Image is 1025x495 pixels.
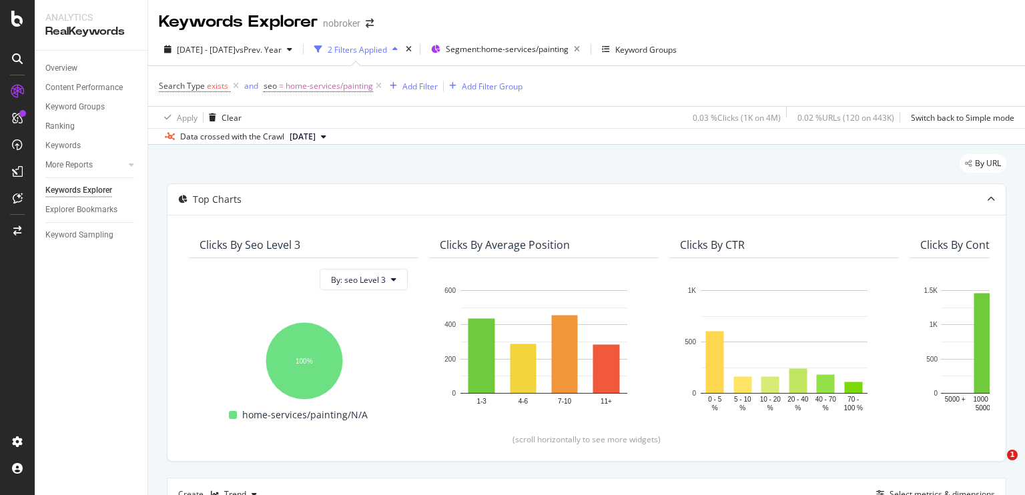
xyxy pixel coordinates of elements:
a: Content Performance [45,81,138,95]
text: 11+ [601,398,612,405]
a: Keywords [45,139,138,153]
div: Analytics [45,11,137,24]
a: Ranking [45,119,138,133]
text: 0 [692,390,696,397]
text: % [823,404,829,412]
span: [DATE] - [DATE] [177,44,236,55]
span: 1 [1007,450,1018,460]
button: [DATE] - [DATE]vsPrev. Year [159,39,298,60]
div: Clicks By CTR [680,238,745,252]
div: times [403,43,414,56]
span: home-services/painting/N/A [242,407,368,423]
span: By: seo Level 3 [331,274,386,286]
div: Add Filter Group [462,81,523,92]
text: 7-10 [558,398,571,405]
div: Apply [177,112,198,123]
span: vs Prev. Year [236,44,282,55]
button: Add Filter Group [444,78,523,94]
text: 10 - 20 [760,396,781,403]
div: RealKeywords [45,24,137,39]
div: More Reports [45,158,93,172]
a: Explorer Bookmarks [45,203,138,217]
a: Keyword Groups [45,100,138,114]
button: Clear [204,107,242,128]
span: Segment: home-services/painting [446,43,569,55]
text: 40 - 70 [815,396,837,403]
text: 100 % [844,404,863,412]
text: 400 [444,322,456,329]
div: nobroker [323,17,360,30]
button: [DATE] [284,129,332,145]
text: 70 - [847,396,859,403]
a: More Reports [45,158,125,172]
text: 600 [444,287,456,294]
a: Keyword Sampling [45,228,138,242]
div: 0.02 % URLs ( 120 on 443K ) [797,112,894,123]
text: 0 [452,390,456,397]
div: 2 Filters Applied [328,44,387,55]
svg: A chart. [440,284,648,413]
text: 1K [930,322,938,329]
div: Clear [222,112,242,123]
div: legacy label [960,154,1006,173]
div: Clicks By seo Level 3 [200,238,300,252]
text: % [795,404,801,412]
div: Add Filter [402,81,438,92]
div: Keywords Explorer [159,11,318,33]
span: exists [207,80,228,91]
text: 0 [934,390,938,397]
text: 200 [444,356,456,363]
div: Overview [45,61,77,75]
div: Data crossed with the Crawl [180,131,284,143]
div: Explorer Bookmarks [45,203,117,217]
span: By URL [975,159,1001,167]
text: % [712,404,718,412]
text: 5000 + [945,396,966,403]
text: 5000 [976,404,991,412]
div: Content Performance [45,81,123,95]
div: Keyword Sampling [45,228,113,242]
div: Clicks By Average Position [440,238,570,252]
button: Switch back to Simple mode [906,107,1014,128]
button: Keyword Groups [597,39,682,60]
div: Keyword Groups [615,44,677,55]
text: 100% [296,358,313,365]
text: 20 - 40 [787,396,809,403]
text: 4-6 [519,398,529,405]
div: and [244,80,258,91]
text: 1.5K [924,287,938,294]
div: Keyword Groups [45,100,105,114]
span: 2023 Nov. 3rd [290,131,316,143]
div: (scroll horizontally to see more widgets) [184,434,990,445]
text: 5 - 10 [734,396,751,403]
a: Overview [45,61,138,75]
div: 0.03 % Clicks ( 1K on 4M ) [693,112,781,123]
span: home-services/painting [286,77,373,95]
text: 1000 - [974,396,992,403]
div: arrow-right-arrow-left [366,19,374,28]
span: Search Type [159,80,205,91]
a: Keywords Explorer [45,183,138,197]
div: Switch back to Simple mode [911,112,1014,123]
iframe: Intercom live chat [980,450,1012,482]
div: Top Charts [193,193,242,206]
text: 1-3 [476,398,486,405]
button: Apply [159,107,198,128]
text: % [739,404,745,412]
button: and [244,79,258,92]
span: = [279,80,284,91]
div: Keywords [45,139,81,153]
div: Ranking [45,119,75,133]
div: Keywords Explorer [45,183,112,197]
text: % [767,404,773,412]
button: Segment:home-services/painting [426,39,585,60]
svg: A chart. [680,284,888,413]
svg: A chart. [200,316,408,402]
button: 2 Filters Applied [309,39,403,60]
text: 0 - 5 [708,396,721,403]
text: 1K [688,287,697,294]
text: 500 [926,356,938,363]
